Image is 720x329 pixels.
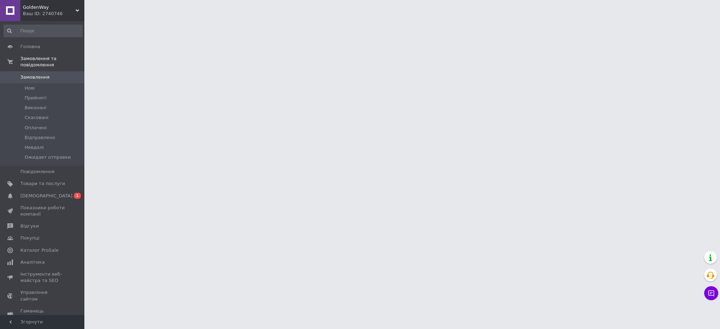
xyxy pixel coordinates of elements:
[20,169,54,175] span: Повідомлення
[20,289,65,302] span: Управління сайтом
[20,180,65,187] span: Товари та послуги
[23,11,84,17] div: Ваш ID: 2740746
[20,223,39,229] span: Відгуки
[25,105,46,111] span: Виконані
[25,95,46,101] span: Прийняті
[25,144,44,151] span: Невдалі
[20,44,40,50] span: Головна
[20,193,72,199] span: [DEMOGRAPHIC_DATA]
[20,205,65,217] span: Показники роботи компанії
[25,125,47,131] span: Оплачені
[20,259,45,265] span: Аналітика
[25,85,35,91] span: Нові
[20,235,39,241] span: Покупці
[704,286,718,300] button: Чат з покупцем
[20,308,65,321] span: Гаманець компанії
[20,74,50,80] span: Замовлення
[25,154,71,160] span: Ожидает отправки
[20,247,58,254] span: Каталог ProSale
[74,193,81,199] span: 1
[20,55,84,68] span: Замовлення та повідомлення
[25,134,55,141] span: Відправлено
[4,25,83,37] input: Пошук
[25,114,49,121] span: Скасовані
[20,271,65,284] span: Інструменти веб-майстра та SEO
[23,4,76,11] span: GoldenWay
